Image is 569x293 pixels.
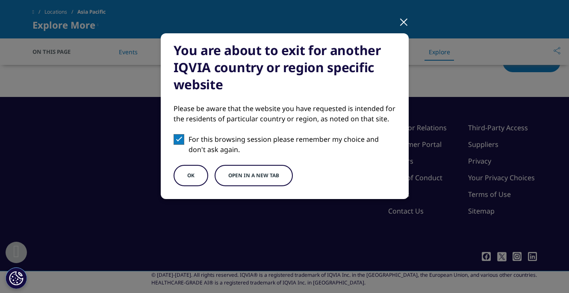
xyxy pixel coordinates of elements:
[189,134,396,155] p: For this browsing session please remember my choice and don't ask again.
[174,42,396,93] div: You are about to exit for another IQVIA country or region specific website
[215,165,293,186] button: Open in a new tab
[6,267,27,289] button: Cookies Settings
[174,103,396,124] div: Please be aware that the website you have requested is intended for the residents of particular c...
[174,165,208,186] button: OK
